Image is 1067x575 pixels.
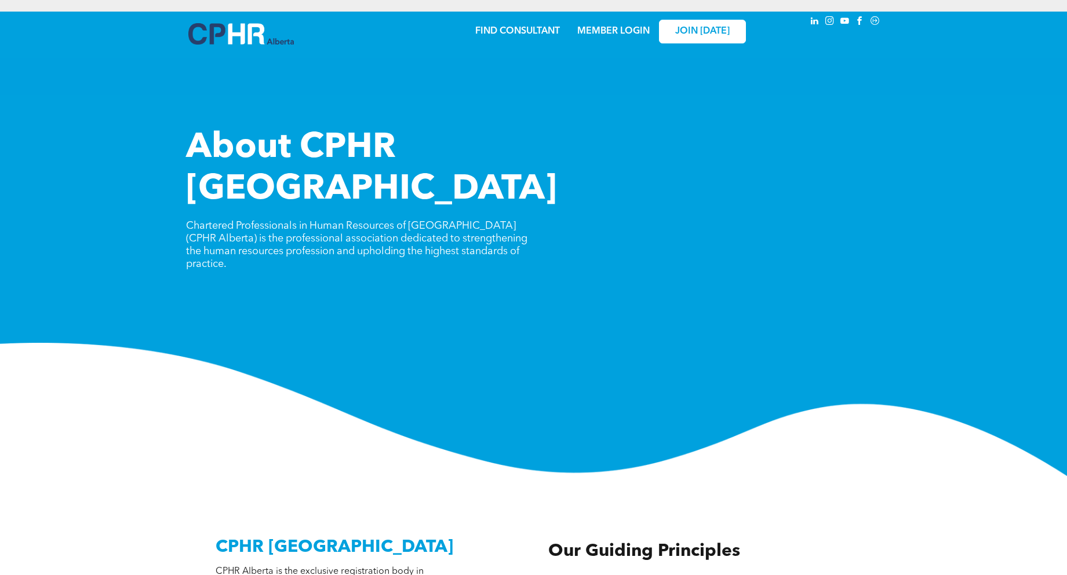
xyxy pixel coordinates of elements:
a: FIND CONSULTANT [475,27,560,36]
a: instagram [824,14,836,30]
span: Chartered Professionals in Human Resources of [GEOGRAPHIC_DATA] (CPHR Alberta) is the professiona... [186,221,527,269]
span: JOIN [DATE] [675,26,730,37]
a: Social network [869,14,882,30]
a: JOIN [DATE] [659,20,746,43]
img: A blue and white logo for cp alberta [188,23,294,45]
a: MEMBER LOGIN [577,27,650,36]
span: Our Guiding Principles [548,543,740,560]
a: linkedin [809,14,821,30]
a: youtube [839,14,851,30]
span: About CPHR [GEOGRAPHIC_DATA] [186,131,557,207]
span: CPHR [GEOGRAPHIC_DATA] [216,539,453,556]
a: facebook [854,14,866,30]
